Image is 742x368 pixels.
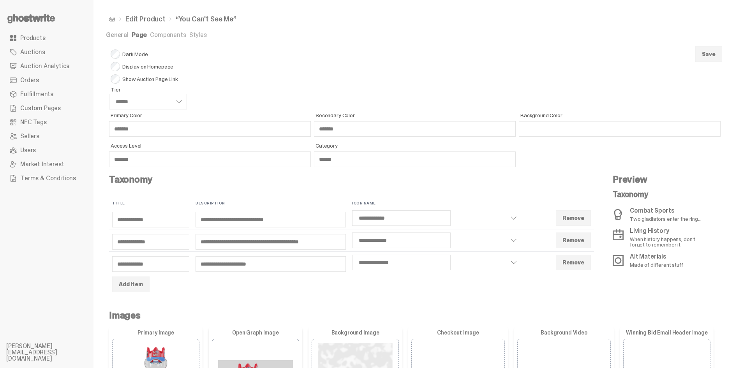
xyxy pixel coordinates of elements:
th: Icon Name [349,200,524,207]
a: Auctions [6,45,87,59]
p: Made of different stuff [630,262,683,268]
span: Auctions [20,49,45,55]
p: Two gladiators enter the ring... [630,216,701,222]
button: Remove [556,255,591,270]
span: Products [20,35,46,41]
th: Description [192,200,349,207]
label: Open Graph Image [212,329,299,336]
a: Edit Product [125,16,166,23]
p: Living History [630,228,708,234]
span: Orders [20,77,39,83]
button: Remove [556,232,591,248]
p: Taxonomy [613,190,708,198]
input: Access Level [109,151,311,167]
label: Background Image [312,329,399,336]
label: Background Video [517,329,611,336]
span: Category [315,143,516,148]
select: Tier [109,94,187,109]
button: Add Item [112,276,150,292]
span: Display on Homepage [111,62,187,71]
a: Sellers [6,129,87,143]
a: Styles [189,31,207,39]
a: General [106,31,129,39]
li: “You Can't See Me” [166,16,236,23]
p: Combat Sports [630,208,701,214]
span: Background Color [520,113,721,118]
span: Show Auction Page Link [111,74,187,84]
span: Auction Analytics [20,63,69,69]
a: Custom Pages [6,101,87,115]
label: Winning Bid Email Header Image [623,329,710,336]
label: Primary Image [112,329,199,336]
a: Market Interest [6,157,87,171]
a: Users [6,143,87,157]
input: Category [314,151,516,167]
p: When history happens, don't forget to remember it. [630,236,708,247]
a: Orders [6,73,87,87]
span: Secondary Color [315,113,516,118]
th: Title [109,200,192,207]
span: Custom Pages [20,105,61,111]
a: Products [6,31,87,45]
input: Display on Homepage [111,62,120,71]
span: Sellers [20,133,39,139]
a: Components [150,31,186,39]
a: NFC Tags [6,115,87,129]
span: Access Level [111,143,311,148]
input: Background Color [519,121,721,137]
a: Auction Analytics [6,59,87,73]
input: Secondary Color [314,121,516,137]
span: NFC Tags [20,119,47,125]
h4: Images [109,311,721,320]
button: Remove [556,210,591,226]
label: Checkout Image [411,329,505,336]
a: Terms & Conditions [6,171,87,185]
input: Primary Color [109,121,311,137]
span: Terms & Conditions [20,175,76,181]
span: Primary Color [111,113,311,118]
span: Users [20,147,36,153]
h4: Preview [613,175,708,184]
span: Fulfillments [20,91,53,97]
a: Fulfillments [6,87,87,101]
h4: Taxonomy [109,175,594,184]
p: Alt Materials [630,254,683,260]
span: Dark Mode [111,49,187,59]
a: Page [132,31,147,39]
span: Tier [111,87,187,92]
span: Market Interest [20,161,64,167]
input: Show Auction Page Link [111,74,120,84]
button: Save [695,46,722,62]
li: [PERSON_NAME][EMAIL_ADDRESS][DOMAIN_NAME] [6,343,100,362]
input: Dark Mode [111,49,120,59]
